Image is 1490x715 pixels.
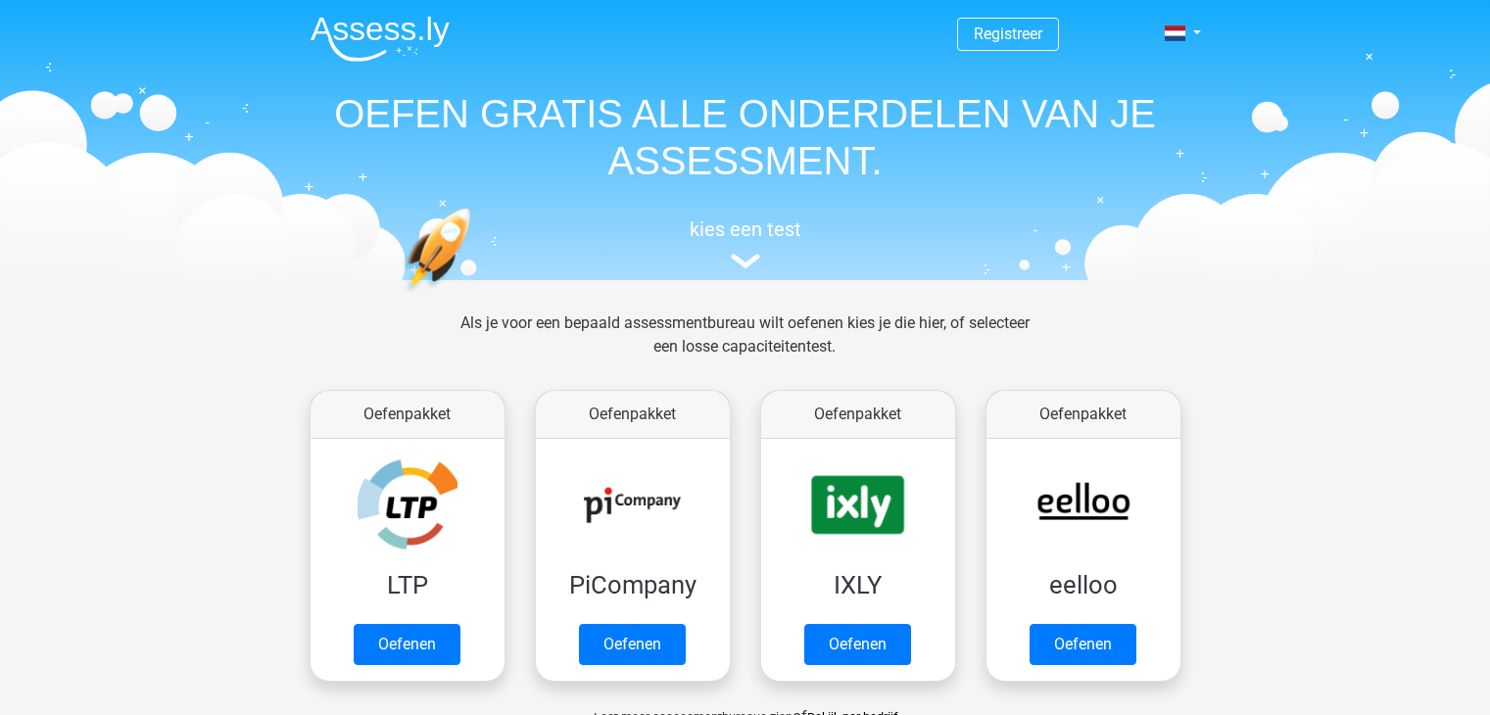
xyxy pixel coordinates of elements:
img: oefenen [403,208,547,385]
a: Oefenen [804,624,911,665]
a: Registreer [974,24,1042,43]
img: assessment [731,254,760,268]
h1: OEFEN GRATIS ALLE ONDERDELEN VAN JE ASSESSMENT. [295,90,1196,184]
h5: kies een test [295,217,1196,241]
a: Oefenen [354,624,460,665]
a: Oefenen [1030,624,1136,665]
div: Als je voor een bepaald assessmentbureau wilt oefenen kies je die hier, of selecteer een losse ca... [445,311,1045,382]
img: Assessly [311,16,450,62]
a: Oefenen [579,624,686,665]
a: kies een test [295,217,1196,269]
